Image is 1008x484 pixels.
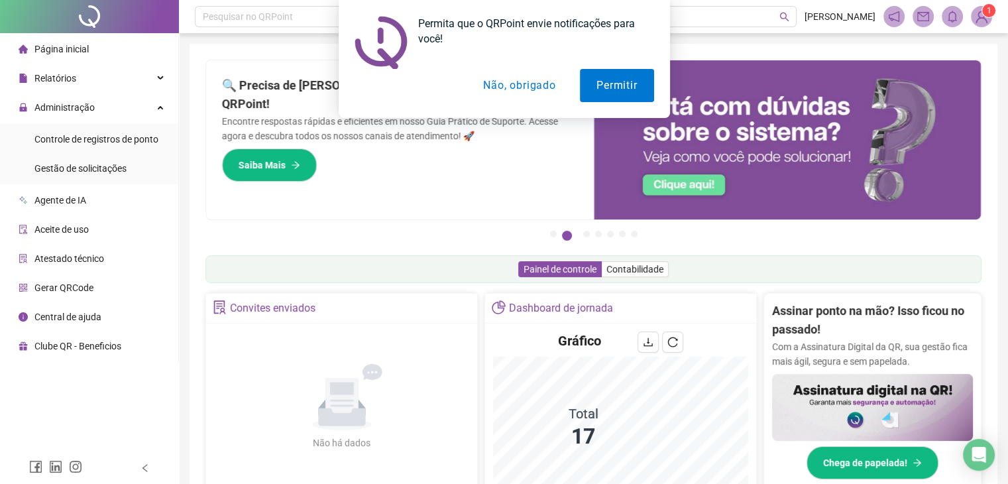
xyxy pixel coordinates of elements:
[34,341,121,351] span: Clube QR - Beneficios
[34,195,86,206] span: Agente de IA
[558,332,601,350] h4: Gráfico
[772,339,973,369] p: Com a Assinatura Digital da QR, sua gestão fica mais ágil, segura e sem papelada.
[408,16,654,46] div: Permita que o QRPoint envie notificações para você!
[607,231,614,237] button: 5
[619,231,626,237] button: 6
[643,337,653,347] span: download
[239,158,286,172] span: Saiba Mais
[34,134,158,145] span: Controle de registros de ponto
[913,458,922,467] span: arrow-right
[467,69,572,102] button: Não, obrigado
[34,163,127,174] span: Gestão de solicitações
[34,253,104,264] span: Atestado técnico
[34,282,93,293] span: Gerar QRCode
[222,149,317,182] button: Saiba Mais
[550,231,557,237] button: 1
[492,300,506,314] span: pie-chart
[807,446,938,479] button: Chega de papelada!
[19,312,28,322] span: info-circle
[34,312,101,322] span: Central de ajuda
[823,455,907,470] span: Chega de papelada!
[34,224,89,235] span: Aceite de uso
[69,460,82,473] span: instagram
[291,160,300,170] span: arrow-right
[49,460,62,473] span: linkedin
[509,297,613,320] div: Dashboard de jornada
[230,297,315,320] div: Convites enviados
[19,283,28,292] span: qrcode
[19,254,28,263] span: solution
[222,114,578,143] p: Encontre respostas rápidas e eficientes em nosso Guia Prático de Suporte. Acesse agora e descubra...
[580,69,653,102] button: Permitir
[583,231,590,237] button: 3
[140,463,150,473] span: left
[281,436,403,450] div: Não há dados
[19,225,28,234] span: audit
[524,264,596,274] span: Painel de controle
[595,231,602,237] button: 4
[772,302,973,339] h2: Assinar ponto na mão? Isso ficou no passado!
[213,300,227,314] span: solution
[772,374,973,441] img: banner%2F02c71560-61a6-44d4-94b9-c8ab97240462.png
[562,231,572,241] button: 2
[963,439,995,471] div: Open Intercom Messenger
[667,337,678,347] span: reload
[29,460,42,473] span: facebook
[594,60,981,219] img: banner%2F0cf4e1f0-cb71-40ef-aa93-44bd3d4ee559.png
[355,16,408,69] img: notification icon
[606,264,663,274] span: Contabilidade
[631,231,638,237] button: 7
[19,341,28,351] span: gift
